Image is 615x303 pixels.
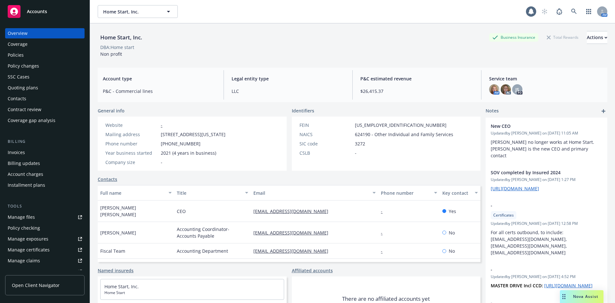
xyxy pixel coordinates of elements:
[440,185,480,201] button: Key contact
[5,266,85,277] a: Manage BORs
[174,185,251,201] button: Title
[105,159,158,166] div: Company size
[5,147,85,158] a: Invoices
[486,261,607,294] div: -Updatedby [PERSON_NAME] on [DATE] 4:52 PMMASTER DRIVE Incl CCD: [URL][DOMAIN_NAME]
[489,75,602,82] span: Service team
[587,31,607,44] button: Actions
[8,104,41,115] div: Contract review
[100,229,136,236] span: [PERSON_NAME]
[5,234,85,244] span: Manage exposures
[560,290,568,303] div: Drag to move
[515,86,519,93] span: JS
[299,122,352,128] div: FEIN
[8,234,48,244] div: Manage exposures
[8,94,26,104] div: Contacts
[8,256,40,266] div: Manage claims
[8,223,40,233] div: Policy checking
[486,164,607,197] div: SOV completed by Insured 2024Updatedby [PERSON_NAME] on [DATE] 1:27 PM[URL][DOMAIN_NAME]
[100,190,165,196] div: Full name
[360,88,473,94] span: $26,415.37
[5,104,85,115] a: Contract review
[161,159,162,166] span: -
[100,204,172,218] span: [PERSON_NAME] [PERSON_NAME]
[486,197,607,261] div: -CertificatesUpdatedby [PERSON_NAME] on [DATE] 12:58 PMFor all certs outbound, to include: [EMAIL...
[251,185,378,201] button: Email
[232,75,345,82] span: Legal entity type
[491,266,586,273] span: -
[5,138,85,145] div: Billing
[381,248,388,254] a: -
[489,84,499,94] img: photo
[299,131,352,138] div: NAICS
[5,39,85,49] a: Coverage
[100,44,134,51] div: DBA: Home start
[5,212,85,222] a: Manage files
[491,130,602,136] span: Updated by [PERSON_NAME] on [DATE] 11:05 AM
[378,185,439,201] button: Phone number
[5,169,85,179] a: Account charges
[486,118,607,164] div: New CEOUpdatedby [PERSON_NAME] on [DATE] 11:05 AM[PERSON_NAME] no longer works at Home Start. [PE...
[5,180,85,190] a: Installment plans
[491,274,602,280] span: Updated by [PERSON_NAME] on [DATE] 4:52 PM
[98,33,145,42] div: Home Start, Inc.
[381,208,388,214] a: -
[5,3,85,20] a: Accounts
[98,185,174,201] button: Full name
[489,33,538,41] div: Business Insurance
[232,88,345,94] span: LLC
[292,267,333,274] a: Affiliated accounts
[538,5,551,18] a: Start snowing
[600,107,607,115] a: add
[299,150,352,156] div: CSLB
[5,50,85,60] a: Policies
[104,290,280,296] span: Home Start
[103,8,159,15] span: Home Start, Inc.
[442,190,471,196] div: Key contact
[177,190,241,196] div: Title
[98,107,125,114] span: General info
[12,282,60,289] span: Open Client Navigator
[491,229,568,256] span: For all certs outbound, to include: [EMAIL_ADDRESS][DOMAIN_NAME], [EMAIL_ADDRESS][DOMAIN_NAME], [...
[360,75,473,82] span: P&C estimated revenue
[8,50,24,60] div: Policies
[5,203,85,209] div: Tools
[8,158,40,168] div: Billing updates
[573,294,598,299] span: Nova Assist
[253,248,333,254] a: [EMAIL_ADDRESS][DOMAIN_NAME]
[491,169,586,176] span: SOV completed by Insured 2024
[491,139,597,159] span: [PERSON_NAME] no longer works at Home Start. [PERSON_NAME] is the new CEO and primary contact
[105,140,158,147] div: Phone number
[491,202,586,209] span: -
[491,185,539,192] a: [URL][DOMAIN_NAME]
[5,158,85,168] a: Billing updates
[493,212,514,218] span: Certificates
[100,51,122,57] span: Non profit
[27,9,47,14] span: Accounts
[98,267,134,274] a: Named insureds
[8,83,38,93] div: Quoting plans
[8,266,38,277] div: Manage BORs
[5,115,85,126] a: Coverage gap analysis
[381,230,388,236] a: -
[103,88,216,94] span: P&C - Commercial lines
[5,28,85,38] a: Overview
[486,107,499,115] span: Notes
[544,283,593,289] a: [URL][DOMAIN_NAME]
[5,61,85,71] a: Policy changes
[161,122,162,128] a: -
[8,212,35,222] div: Manage files
[8,147,25,158] div: Invoices
[104,283,139,290] a: Home Start, Inc.
[100,248,125,254] span: Fiscal Team
[8,72,29,82] div: SSC Cases
[98,176,117,183] a: Contacts
[355,150,357,156] span: -
[553,5,566,18] a: Report a Bug
[8,245,50,255] div: Manage certificates
[560,290,603,303] button: Nova Assist
[5,223,85,233] a: Policy checking
[568,5,580,18] a: Search
[103,75,216,82] span: Account type
[5,94,85,104] a: Contacts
